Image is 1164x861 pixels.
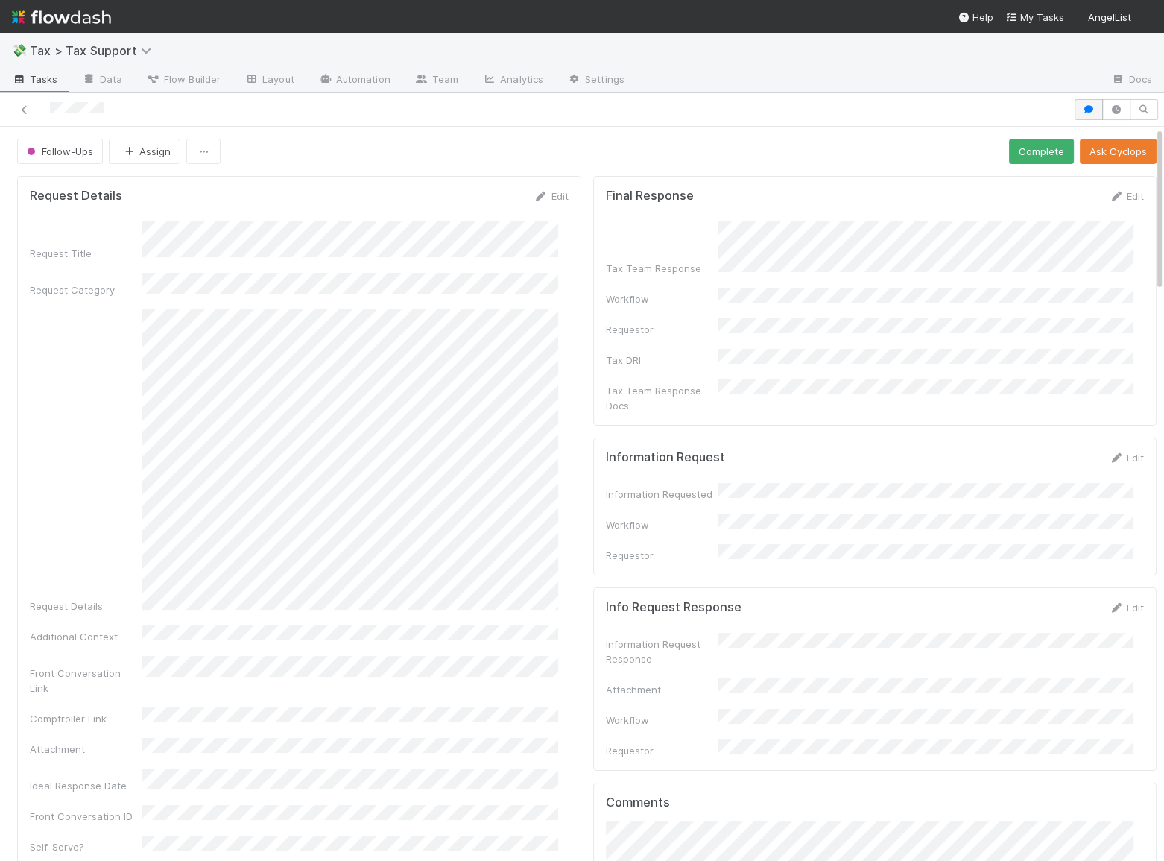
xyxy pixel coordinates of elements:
[109,139,180,164] button: Assign
[606,383,718,413] div: Tax Team Response - Docs
[606,743,718,758] div: Requestor
[306,69,402,92] a: Automation
[1009,139,1074,164] button: Complete
[1005,10,1064,25] a: My Tasks
[30,742,142,757] div: Attachment
[606,713,718,728] div: Workflow
[17,139,103,164] button: Follow-Ups
[606,189,694,204] h5: Final Response
[30,666,142,696] div: Front Conversation Link
[1088,11,1131,23] span: AngelList
[30,43,159,58] span: Tax > Tax Support
[233,69,306,92] a: Layout
[30,283,142,297] div: Request Category
[30,599,142,614] div: Request Details
[30,629,142,644] div: Additional Context
[606,322,718,337] div: Requestor
[606,548,718,563] div: Requestor
[30,711,142,726] div: Comptroller Link
[606,261,718,276] div: Tax Team Response
[470,69,555,92] a: Analytics
[606,637,718,666] div: Information Request Response
[24,145,93,157] span: Follow-Ups
[1099,69,1164,92] a: Docs
[606,450,725,465] h5: Information Request
[402,69,470,92] a: Team
[555,69,636,92] a: Settings
[606,795,1145,810] h5: Comments
[606,291,718,306] div: Workflow
[12,72,58,86] span: Tasks
[606,600,741,615] h5: Info Request Response
[70,69,134,92] a: Data
[30,839,142,854] div: Self-Serve?
[1109,190,1144,202] a: Edit
[12,4,111,30] img: logo-inverted-e16ddd16eac7371096b0.svg
[534,190,569,202] a: Edit
[958,10,993,25] div: Help
[30,778,142,793] div: Ideal Response Date
[1080,139,1157,164] button: Ask Cyclops
[1005,11,1064,23] span: My Tasks
[146,72,221,86] span: Flow Builder
[30,809,142,824] div: Front Conversation ID
[12,44,27,57] span: 💸
[30,189,122,204] h5: Request Details
[134,69,233,92] a: Flow Builder
[606,487,718,502] div: Information Requested
[30,246,142,261] div: Request Title
[606,517,718,532] div: Workflow
[1109,452,1144,464] a: Edit
[606,353,718,368] div: Tax DRI
[1137,10,1152,25] img: avatar_85833754-9fc2-4f19-a44b-7938606ee299.png
[606,682,718,697] div: Attachment
[1109,602,1144,614] a: Edit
